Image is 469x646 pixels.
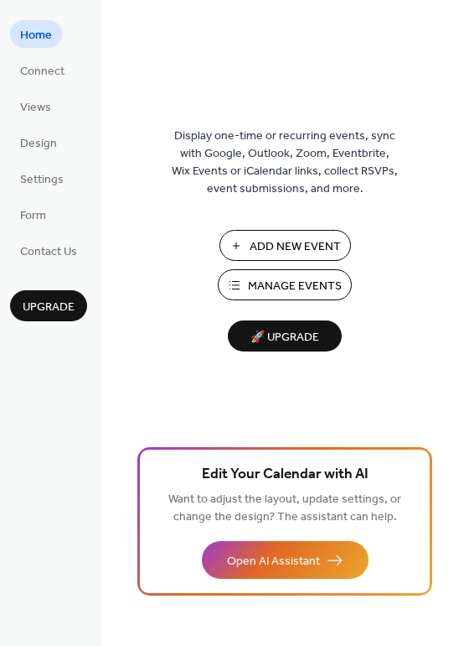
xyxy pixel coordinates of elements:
[10,92,61,120] a: Views
[10,128,67,156] a: Design
[20,63,64,81] span: Connect
[228,320,342,352] button: 🚀 Upgrade
[10,20,62,48] a: Home
[168,488,401,529] span: Want to adjust the layout, update settings, or change the design? The assistant can help.
[202,463,368,487] span: Edit Your Calendar with AI
[20,207,46,225] span: Form
[10,164,74,192] a: Settings
[20,171,64,189] span: Settings
[172,128,398,198] span: Display one-time or recurring events, sync with Google, Outlook, Zoom, Eventbrite, Wix Events or ...
[10,56,75,84] a: Connect
[23,299,75,316] span: Upgrade
[20,135,57,153] span: Design
[238,326,332,349] span: 🚀 Upgrade
[10,201,56,228] a: Form
[202,541,368,579] button: Open AI Assistant
[219,230,351,261] button: Add New Event
[250,238,341,256] span: Add New Event
[227,553,320,570] span: Open AI Assistant
[10,290,87,321] button: Upgrade
[20,243,77,261] span: Contact Us
[218,269,352,300] button: Manage Events
[20,99,51,117] span: Views
[20,27,52,44] span: Home
[10,237,87,264] a: Contact Us
[248,278,342,295] span: Manage Events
